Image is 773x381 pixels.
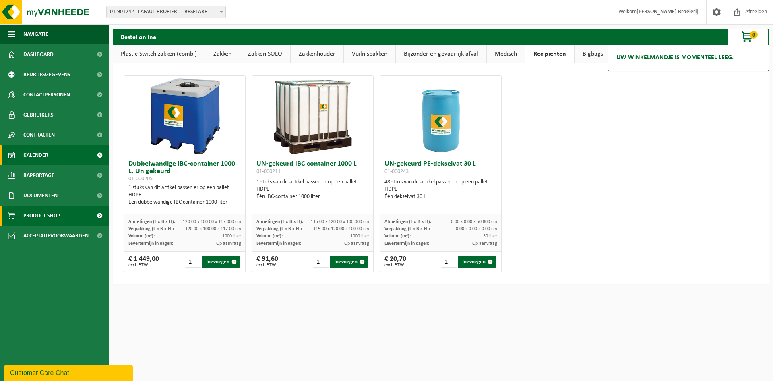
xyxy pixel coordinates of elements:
[256,186,369,193] div: HDPE
[456,227,497,231] span: 0.00 x 0.00 x 0.00 cm
[113,45,205,63] a: Plastic Switch zakken (combi)
[384,256,406,268] div: € 20,70
[441,256,457,268] input: 1
[128,219,175,224] span: Afmetingen (L x B x H):
[256,241,301,246] span: Levertermijn in dagen:
[145,76,225,156] img: 01-000205
[205,45,240,63] a: Zakken
[313,256,329,268] input: 1
[128,241,173,246] span: Levertermijn in dagen:
[291,45,343,63] a: Zakkenhouder
[23,65,70,85] span: Bedrijfsgegevens
[330,256,368,268] button: Toevoegen
[23,185,58,206] span: Documenten
[728,29,768,45] button: 0
[483,234,497,239] span: 30 liter
[23,165,54,185] span: Rapportage
[23,145,48,165] span: Kalender
[23,125,55,145] span: Contracten
[256,219,303,224] span: Afmetingen (L x B x H):
[750,31,758,39] span: 0
[128,199,241,206] div: Één dubbelwandige IBC container 1000 liter
[384,179,497,200] div: 48 stuks van dit artikel passen er op een pallet
[273,76,353,156] img: 01-000211
[128,184,241,206] div: 1 stuks van dit artikel passen er op een pallet
[128,234,155,239] span: Volume (m³):
[525,45,574,63] a: Recipiënten
[396,45,486,63] a: Bijzonder en gevaarlijk afval
[575,45,611,63] a: Bigbags
[401,76,481,156] img: 01-000243
[128,192,241,199] div: HDPE
[344,45,395,63] a: Vuilnisbakken
[240,45,290,63] a: Zakken SOLO
[23,85,70,105] span: Contactpersonen
[216,241,241,246] span: Op aanvraag
[256,227,302,231] span: Verpakking (L x B x H):
[256,179,369,200] div: 1 stuks van dit artikel passen er op een pallet
[384,219,431,224] span: Afmetingen (L x B x H):
[451,219,497,224] span: 0.00 x 0.00 x 50.800 cm
[637,9,698,15] strong: [PERSON_NAME] Broeierij
[113,29,164,44] h2: Bestel online
[612,49,738,67] h2: Uw winkelmandje is momenteel leeg.
[384,169,409,175] span: 01-000243
[384,263,406,268] span: excl. BTW
[23,105,54,125] span: Gebruikers
[384,186,497,193] div: HDPE
[185,256,201,268] input: 1
[384,234,411,239] span: Volume (m³):
[4,363,134,381] iframe: chat widget
[202,256,240,268] button: Toevoegen
[350,234,369,239] span: 1000 liter
[23,226,89,246] span: Acceptatievoorwaarden
[23,44,54,65] span: Dashboard
[384,227,430,231] span: Verpakking (L x B x H):
[311,219,369,224] span: 115.00 x 120.00 x 100.000 cm
[23,206,60,226] span: Product Shop
[222,234,241,239] span: 1000 liter
[256,160,369,177] h3: UN-gekeurd IBC container 1000 L
[256,234,283,239] span: Volume (m³):
[458,256,496,268] button: Toevoegen
[128,176,153,182] span: 01-000205
[183,219,241,224] span: 120.00 x 100.00 x 117.000 cm
[256,263,278,268] span: excl. BTW
[313,227,369,231] span: 115.00 x 120.00 x 100.00 cm
[384,193,497,200] div: Één dekselvat 30 L
[128,263,159,268] span: excl. BTW
[256,193,369,200] div: Één IBC-container 1000 liter
[128,256,159,268] div: € 1 449,00
[384,160,497,177] h3: UN-gekeurd PE-dekselvat 30 L
[106,6,226,18] span: 01-901742 - LAFAUT BROEIERIJ - BESELARE
[256,256,278,268] div: € 91,60
[487,45,525,63] a: Medisch
[128,160,241,182] h3: Dubbelwandige IBC-container 1000 L, Un gekeurd
[384,241,429,246] span: Levertermijn in dagen:
[107,6,225,18] span: 01-901742 - LAFAUT BROEIERIJ - BESELARE
[23,24,48,44] span: Navigatie
[472,241,497,246] span: Op aanvraag
[256,169,281,175] span: 01-000211
[344,241,369,246] span: Op aanvraag
[128,227,174,231] span: Verpakking (L x B x H):
[185,227,241,231] span: 120.00 x 100.00 x 117.00 cm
